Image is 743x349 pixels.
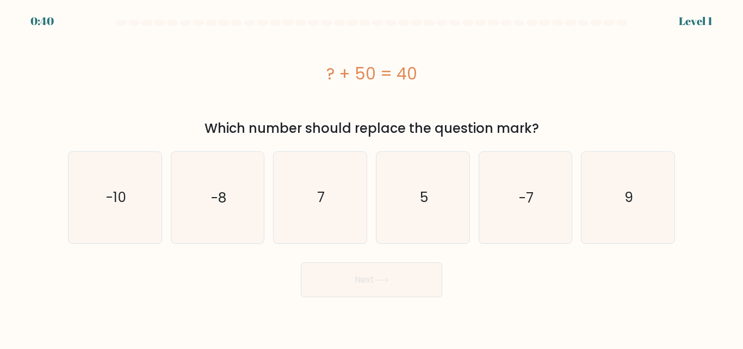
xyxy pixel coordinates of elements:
text: 5 [419,188,428,207]
div: 0:40 [30,13,54,29]
text: -7 [519,188,534,207]
text: 7 [317,188,325,207]
text: 9 [624,188,633,207]
div: Which number should replace the question mark? [75,119,668,138]
div: ? + 50 = 40 [68,62,675,86]
div: Level 1 [679,13,713,29]
text: -8 [211,188,226,207]
button: Next [301,262,442,297]
text: -10 [106,188,126,207]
